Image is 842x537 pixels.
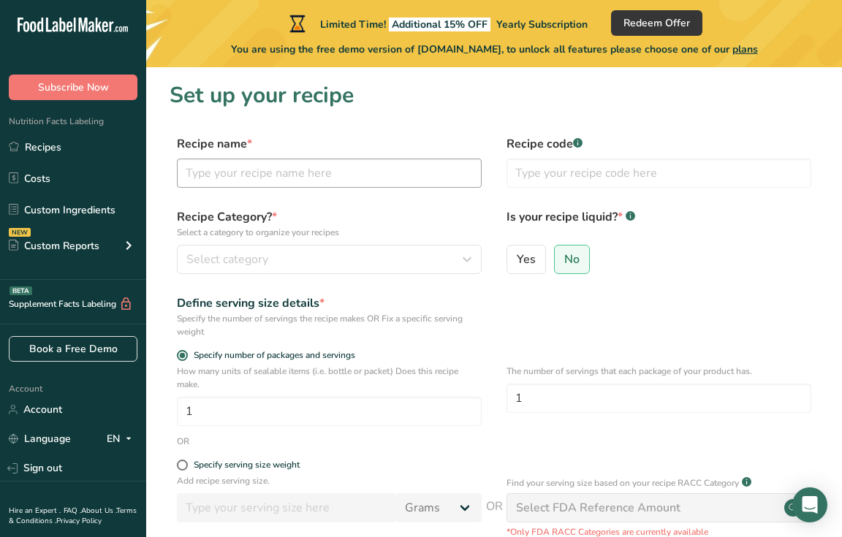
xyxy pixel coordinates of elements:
[177,294,482,312] div: Define serving size details
[177,245,482,274] button: Select category
[10,286,32,295] div: BETA
[186,251,268,268] span: Select category
[64,506,81,516] a: FAQ .
[623,15,690,31] span: Redeem Offer
[732,42,758,56] span: plans
[81,506,116,516] a: About Us .
[9,228,31,237] div: NEW
[287,15,588,32] div: Limited Time!
[38,80,109,95] span: Subscribe Now
[170,79,819,112] h1: Set up your recipe
[9,426,71,452] a: Language
[507,159,811,188] input: Type your recipe code here
[389,18,490,31] span: Additional 15% OFF
[194,460,300,471] div: Specify serving size weight
[9,336,137,362] a: Book a Free Demo
[507,476,739,490] p: Find your serving size based on your recipe RACC Category
[177,312,482,338] div: Specify the number of servings the recipe makes OR Fix a specific serving weight
[611,10,702,36] button: Redeem Offer
[177,135,482,153] label: Recipe name
[107,430,137,448] div: EN
[516,499,680,517] div: Select FDA Reference Amount
[188,350,355,361] span: Specify number of packages and servings
[177,474,482,487] p: Add recipe serving size.
[177,159,482,188] input: Type your recipe name here
[9,75,137,100] button: Subscribe Now
[9,238,99,254] div: Custom Reports
[177,226,482,239] p: Select a category to organize your recipes
[177,208,482,239] label: Recipe Category?
[507,208,811,239] label: Is your recipe liquid?
[507,135,811,153] label: Recipe code
[517,252,536,267] span: Yes
[231,42,758,57] span: You are using the free demo version of [DOMAIN_NAME], to unlock all features please choose one of...
[9,506,137,526] a: Terms & Conditions .
[56,516,102,526] a: Privacy Policy
[496,18,588,31] span: Yearly Subscription
[9,506,61,516] a: Hire an Expert .
[177,435,189,448] div: OR
[792,487,827,522] div: Open Intercom Messenger
[507,365,811,378] p: The number of servings that each package of your product has.
[177,493,396,522] input: Type your serving size here
[564,252,580,267] span: No
[177,365,482,391] p: How many units of sealable items (i.e. bottle or packet) Does this recipe make.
